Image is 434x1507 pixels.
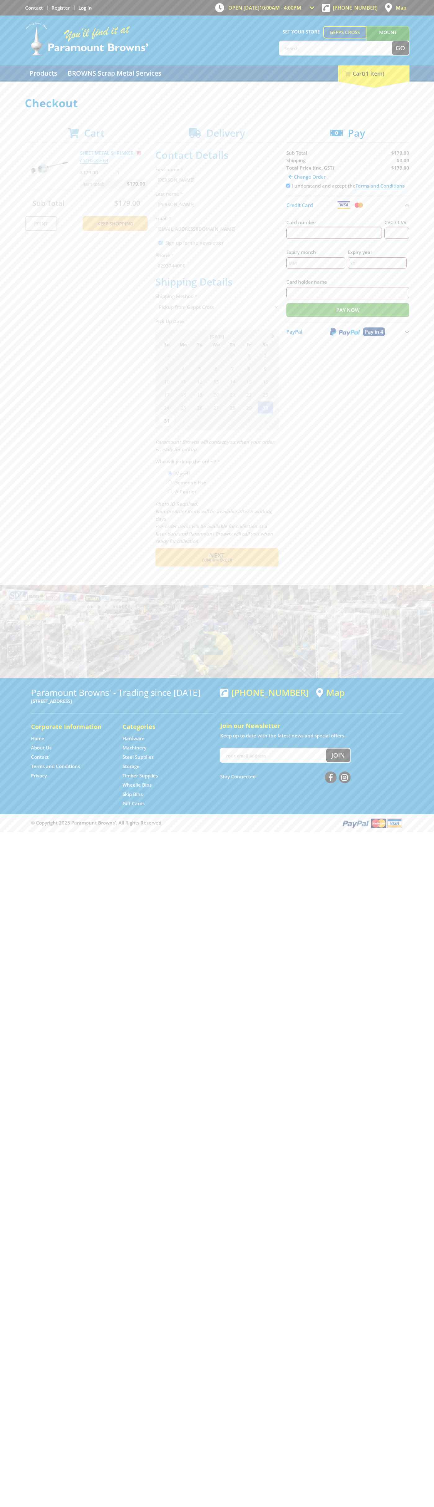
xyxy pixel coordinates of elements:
a: Go to the Steel Supplies page [123,754,154,760]
a: Go to the Terms and Conditions page [31,763,80,770]
a: Log in [78,5,92,11]
div: ® Copyright 2025 Paramount Browns'. All Rights Reserved. [25,817,409,829]
input: MM [286,257,345,269]
span: Credit Card [286,202,313,209]
label: Card holder name [286,278,409,286]
a: View a map of Gepps Cross location [316,687,345,698]
a: Mount [PERSON_NAME] [366,26,409,50]
input: Search [280,41,392,55]
span: Set your store [279,26,324,37]
span: OPEN [DATE] [228,4,301,11]
a: Go to the Timber Supplies page [123,772,158,779]
input: Pay Now [286,303,409,317]
label: Expiry month [286,248,345,256]
button: Join [326,749,350,762]
a: Go to the Gift Cards page [123,800,145,807]
h3: Paramount Browns' - Trading since [DATE] [31,687,214,697]
h5: Categories [123,722,202,731]
a: Go to the Storage page [123,763,140,770]
span: $0.00 [397,157,409,163]
img: Paramount Browns' [25,22,149,56]
a: Terms and Conditions [356,183,405,189]
a: Go to the Machinery page [123,745,146,751]
div: [PHONE_NUMBER] [220,687,309,697]
input: Your email address [221,749,326,762]
label: I understand and accept the [292,183,405,189]
span: $179.00 [391,150,409,156]
div: Cart [338,65,409,82]
a: Go to the Wheelie Bins page [123,782,152,788]
label: Card number [286,219,382,226]
span: Change Order [294,174,325,180]
span: PayPal [286,328,302,335]
a: Go to the Home page [31,735,44,742]
h1: Checkout [25,97,409,109]
p: Keep up to date with the latest news and special offers. [220,732,403,739]
a: Change Order [286,171,328,182]
img: Visa [337,201,351,209]
input: YY [348,257,407,269]
strong: Total Price (inc. GST) [286,165,334,171]
a: Go to the Skip Bins page [123,791,143,798]
a: Go to the Privacy page [31,772,47,779]
button: PayPal Pay in 4 [286,322,409,341]
input: Please accept the terms and conditions. [286,184,290,188]
a: Go to the Contact page [31,754,49,760]
img: PayPal [330,328,360,336]
img: Mastercard [353,201,364,209]
span: (1 item) [364,70,384,77]
div: Stay Connected [220,769,351,784]
p: [STREET_ADDRESS] [31,697,214,705]
a: Go to the BROWNS Scrap Metal Services page [63,65,166,82]
button: Credit Card [286,196,409,214]
a: Go to the Contact page [25,5,43,11]
button: Go [392,41,409,55]
span: 10:00am - 4:00pm [259,4,301,11]
a: Go to the About Us page [31,745,51,751]
a: Go to the Hardware page [123,735,145,742]
strong: $179.00 [391,165,409,171]
h5: Corporate Information [31,722,110,731]
img: PayPal, Mastercard, Visa accepted [341,817,403,829]
span: Pay in 4 [365,328,383,335]
span: Pay [348,126,365,140]
label: CVC / CVV [384,219,409,226]
a: Go to the registration page [51,5,70,11]
label: Expiry year [348,248,407,256]
a: Gepps Cross [323,26,366,38]
h5: Join our Newsletter [220,722,403,730]
span: Shipping [286,157,306,163]
a: Go to the Products page [25,65,62,82]
span: Sub Total [286,150,307,156]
